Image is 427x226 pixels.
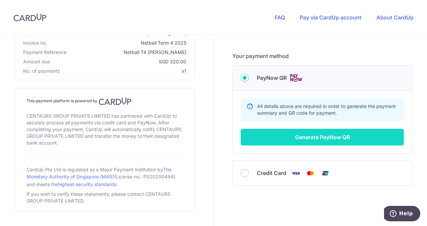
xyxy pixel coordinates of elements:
[304,169,317,177] img: Mastercard
[289,169,302,177] img: Visa
[27,97,183,105] h4: This payment platform is powered by
[53,58,186,65] span: SGD 320.00
[182,68,186,74] span: x1
[27,111,183,148] div: CENTAURS GROUP PRIVATE LIMITED has partnered with CardUp to securely process all payments via cre...
[232,52,412,60] h5: Your payment method
[27,167,172,179] a: The Monetary Authority of Singapore (MAS)
[50,40,186,46] span: Netball Term 4 2025
[241,169,404,177] div: Credit Card Visa Mastercard Union Pay
[13,13,46,21] img: CardUp
[23,40,47,46] span: Invoice no.
[319,169,332,177] img: Union Pay
[257,103,396,116] span: All details above are required in order to generate the payment summary and QR code for payment.
[69,49,186,56] span: Netball T4 [PERSON_NAME]
[241,74,404,82] div: PayNow QR Cards logo
[241,129,404,146] button: Generate PayNow QR
[23,58,50,65] span: Amount due
[23,68,60,74] span: No. of payments
[99,97,132,105] img: CardUp
[58,181,116,187] a: highest security standards
[275,14,285,21] a: FAQ
[289,74,303,82] img: Cards logo
[23,49,66,55] span: translation missing: en.payment_reference
[257,74,287,82] span: PayNow QR
[27,189,183,206] div: If you wish to verify these statements, please contact CENTAURS GROUP PRIVATE LIMITED.
[27,164,183,189] div: CardUp Pte Ltd is regulated as a Major Payment Institution by (License no.: PS20200484) and meets...
[257,169,286,177] span: Credit Card
[384,206,420,223] iframe: Opens a widget where you can find more information
[376,14,414,21] a: About CardUp
[300,14,362,21] a: Pay via CardUp account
